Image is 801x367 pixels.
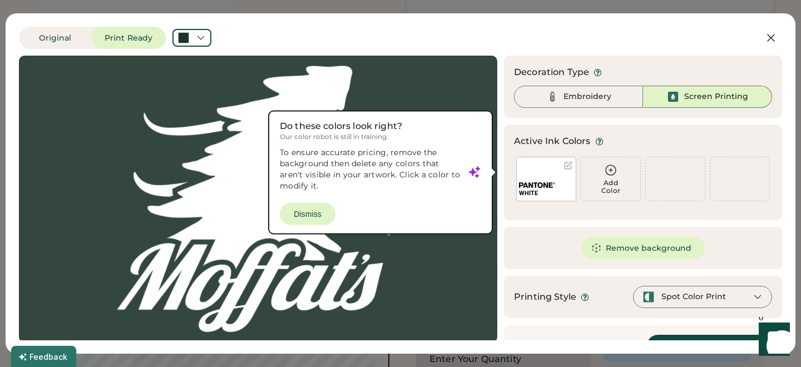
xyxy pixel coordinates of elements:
img: 1024px-Pantone_logo.svg.png [519,182,555,188]
div: Add Color [581,179,640,195]
button: Original [19,27,91,49]
div: Screen Printing [684,91,748,102]
iframe: Front Chat [748,317,796,365]
div: WHITE [519,189,573,197]
button: Finished [647,335,772,357]
img: spot-color-green.svg [642,291,655,303]
img: Thread%20-%20Unselected.svg [546,90,559,103]
div: Spot Color Print [661,291,726,302]
button: Cancel [562,335,640,357]
div: Decoration Type [514,66,589,79]
button: Print Ready [91,27,166,49]
div: Active Ink Colors [514,135,591,148]
button: Remove background [581,237,705,259]
div: Embroidery [563,91,611,102]
img: Ink%20-%20Selected.svg [666,90,680,103]
div: Printing Style [514,290,576,304]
